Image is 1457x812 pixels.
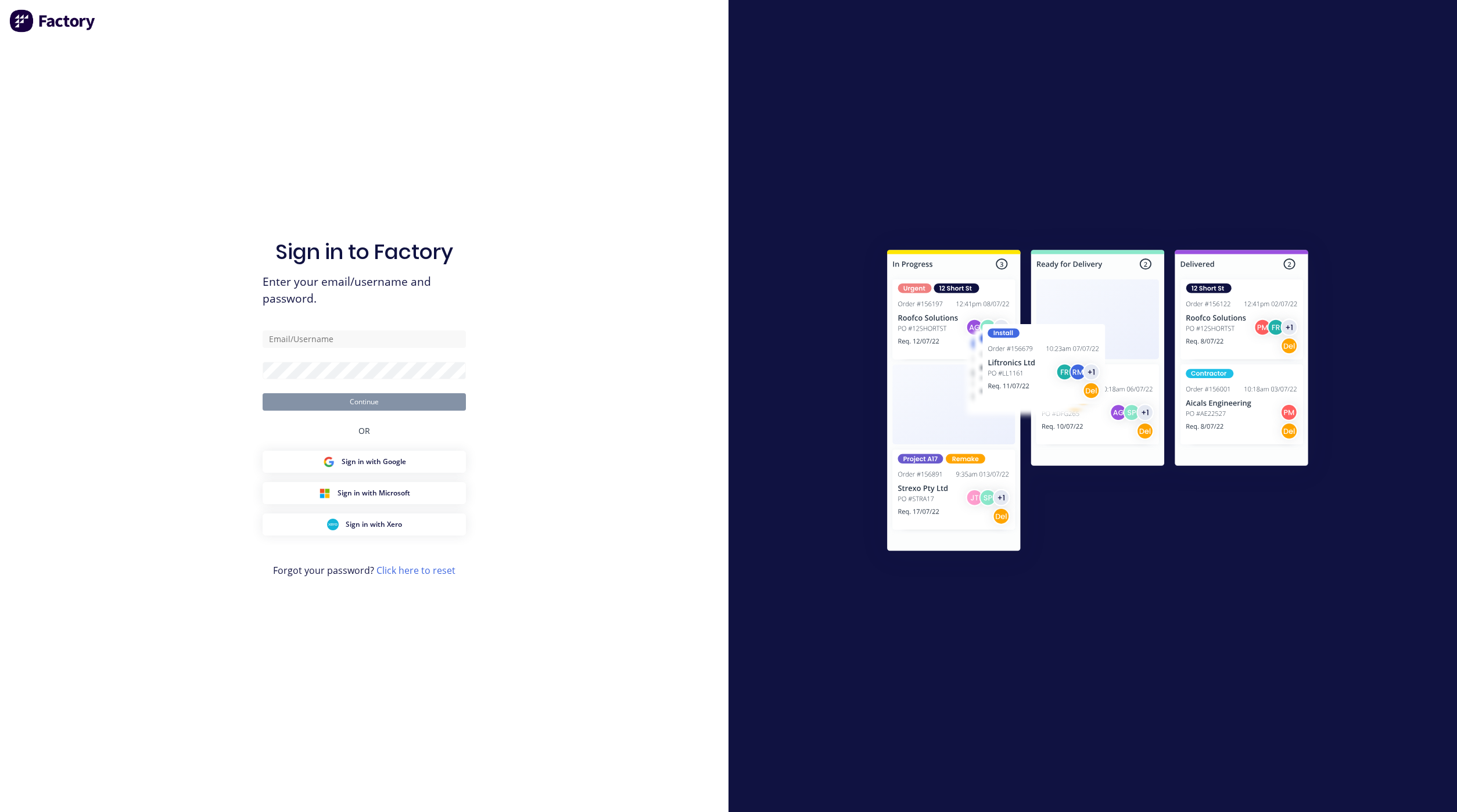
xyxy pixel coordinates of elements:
img: Sign in [862,227,1334,579]
div: OR [358,411,370,451]
span: Sign in with Microsoft [338,488,410,498]
button: Google Sign inSign in with Google [263,451,466,473]
a: Click here to reset [376,564,455,577]
img: Factory [9,9,96,33]
button: Continue [263,393,466,411]
button: Xero Sign inSign in with Xero [263,513,466,536]
h1: Sign in to Factory [275,239,453,264]
img: Xero Sign in [327,519,339,530]
span: Sign in with Xero [346,519,402,530]
img: Microsoft Sign in [319,487,331,499]
input: Email/Username [263,330,466,348]
button: Microsoft Sign inSign in with Microsoft [263,482,466,504]
span: Enter your email/username and password. [263,274,466,307]
span: Sign in with Google [342,457,406,467]
img: Google Sign in [323,456,335,468]
span: Forgot your password? [273,563,455,577]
